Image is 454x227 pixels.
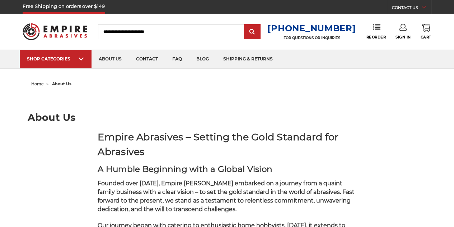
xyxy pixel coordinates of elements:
a: about us [92,50,129,68]
span: Cart [421,35,431,40]
img: Empire Abrasives [23,19,87,44]
span: Founded over [DATE], Empire [PERSON_NAME] embarked on a journey from a quaint family business wit... [98,180,355,213]
a: CONTACT US [392,4,431,14]
strong: A Humble Beginning with a Global Vision [98,164,272,174]
h1: About Us [28,113,427,122]
strong: Empire Abrasives – Setting the Gold Standard for Abrasives [98,131,338,158]
a: Cart [421,24,431,40]
a: faq [165,50,189,68]
a: contact [129,50,165,68]
a: shipping & returns [216,50,280,68]
a: [PHONE_NUMBER] [267,23,356,33]
a: blog [189,50,216,68]
span: Reorder [366,35,386,40]
a: home [31,81,44,86]
div: SHOP CATEGORIES [27,56,84,62]
span: Sign In [396,35,411,40]
span: about us [52,81,71,86]
input: Submit [245,25,259,39]
p: FOR QUESTIONS OR INQUIRIES [267,36,356,40]
a: Reorder [366,24,386,39]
